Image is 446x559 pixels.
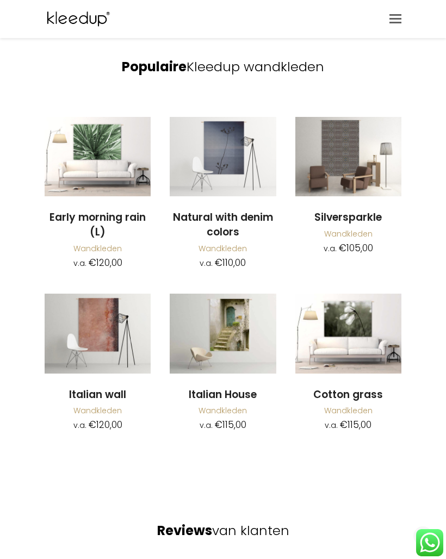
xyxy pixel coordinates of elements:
span: v.a. [324,243,337,254]
a: Wandkleden [73,243,122,254]
strong: Populaire [122,58,187,76]
h2: van klanten [8,521,438,540]
img: Italian House [170,294,276,373]
span: v.a. [200,420,213,431]
span: v.a. [325,420,338,431]
bdi: 105,00 [339,241,373,254]
img: Silversparkle [295,117,401,196]
img: Italian Wall [45,294,151,373]
bdi: 115,00 [340,418,371,431]
span: v.a. [200,258,213,269]
a: Cotton Grass [295,294,401,375]
bdi: 120,00 [89,256,122,269]
span: € [340,418,348,431]
a: Silversparkle [295,117,401,198]
bdi: 110,00 [215,256,246,269]
a: Italian Wall [45,294,151,375]
a: Natural with denim colors [170,210,276,239]
a: Early Morning Rain (L)Detail Foto Van Wandkleed Kleedup Met Frisse Groentinten [45,117,151,198]
span: v.a. [73,258,86,269]
a: Toggle mobile menu [389,11,401,27]
a: Wandkleden [199,405,247,416]
a: Wandkleden [324,405,373,416]
a: Italian House [170,388,276,402]
h2: Kleedup wandkleden [45,58,401,76]
span: € [215,256,222,269]
img: Kleedup [45,5,115,33]
img: Natural With Denim Colors [170,117,276,196]
a: Silversparkle [295,210,401,225]
span: € [215,418,222,431]
span: v.a. [73,420,86,431]
a: Natural With Denim ColorsDetail Wandkleed [170,117,276,198]
a: Cotton grass [295,388,401,402]
a: Italian HouseDetail Van Wandkleed Kleedup Italian House Als Wanddecoratie. [170,294,276,375]
a: Italian wall [45,388,151,402]
span: € [339,241,346,254]
a: Wandkleden [324,228,373,239]
a: Wandkleden [73,405,122,416]
a: Wandkleden [199,243,247,254]
img: Early Morning Rain (L) [45,117,151,196]
img: Cotton Grass [295,294,401,373]
a: Early morning rain (L) [45,210,151,239]
bdi: 115,00 [215,418,246,431]
span: € [89,256,96,269]
bdi: 120,00 [89,418,122,431]
span: € [89,418,96,431]
strong: Reviews [157,521,212,539]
